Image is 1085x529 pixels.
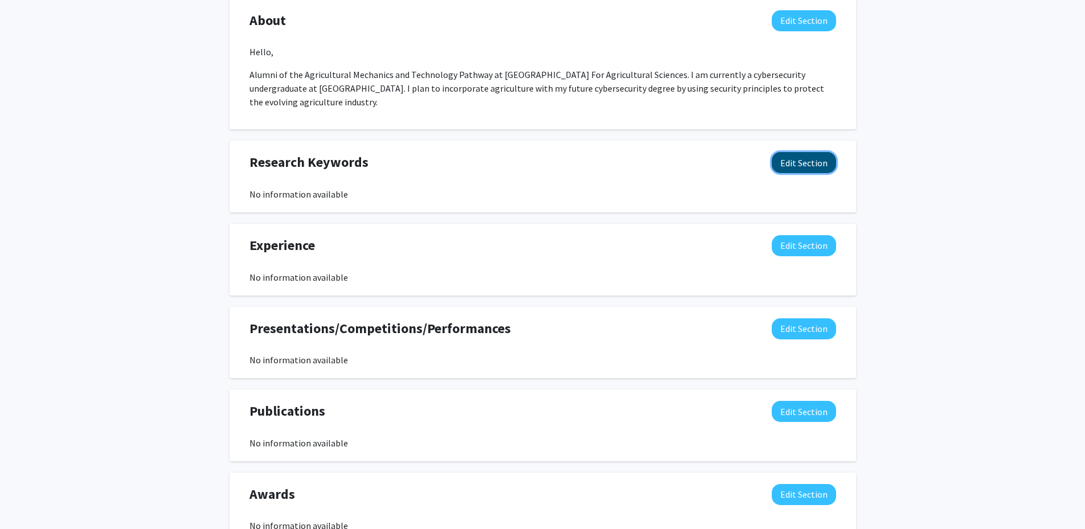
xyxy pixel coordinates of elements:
span: Presentations/Competitions/Performances [249,318,511,339]
button: Edit Awards [772,484,836,505]
span: Alumni of the Agricultural Mechanics and Technology Pathway at [GEOGRAPHIC_DATA] For Agricultural... [249,69,824,108]
span: Awards [249,484,295,505]
div: No information available [249,270,836,284]
iframe: Chat [9,478,48,520]
span: Publications [249,401,325,421]
p: Hello, [249,45,836,59]
button: Edit Presentations/Competitions/Performances [772,318,836,339]
button: Edit Research Keywords [772,152,836,173]
span: Research Keywords [249,152,369,173]
button: Edit About [772,10,836,31]
div: No information available [249,436,836,450]
span: About [249,10,286,31]
span: Experience [249,235,315,256]
button: Edit Experience [772,235,836,256]
div: No information available [249,187,836,201]
button: Edit Publications [772,401,836,422]
div: No information available [249,353,836,367]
